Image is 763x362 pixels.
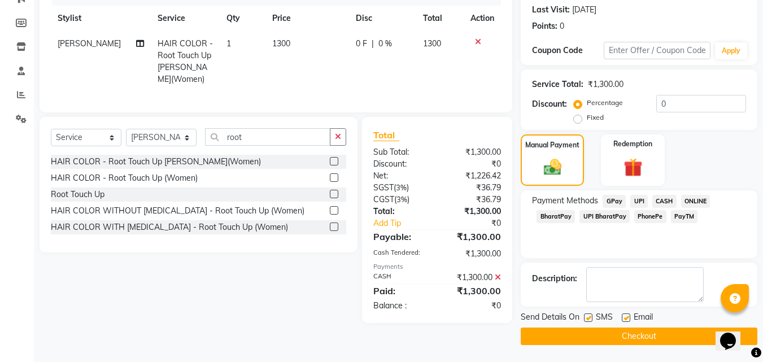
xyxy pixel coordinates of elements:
span: GPay [603,195,626,208]
div: ₹36.79 [437,182,509,194]
div: [DATE] [572,4,596,16]
span: 0 F [356,38,367,50]
span: SMS [596,311,613,325]
div: ₹1,226.42 [437,170,509,182]
div: Discount: [532,98,567,110]
div: Last Visit: [532,4,570,16]
th: Total [416,6,464,31]
div: Service Total: [532,78,583,90]
label: Percentage [587,98,623,108]
th: Stylist [51,6,151,31]
div: ₹1,300.00 [588,78,624,90]
span: CASH [652,195,677,208]
div: Points: [532,20,557,32]
span: 1300 [423,38,441,49]
div: ₹1,300.00 [437,272,509,284]
span: UPI BharatPay [579,210,630,223]
div: Discount: [365,158,437,170]
div: Description: [532,273,577,285]
div: HAIR COLOR - Root Touch Up (Women) [51,172,198,184]
img: _gift.svg [618,156,648,179]
span: ONLINE [681,195,710,208]
div: Balance : [365,300,437,312]
span: 3% [396,183,407,192]
span: SGST [373,182,394,193]
span: UPI [630,195,648,208]
div: ₹0 [437,158,509,170]
th: Price [265,6,349,31]
div: ₹1,300.00 [437,248,509,260]
span: [PERSON_NAME] [58,38,121,49]
input: Enter Offer / Coupon Code [604,42,710,59]
img: _cash.svg [538,157,567,177]
button: Checkout [521,328,757,345]
div: Sub Total: [365,146,437,158]
span: HAIR COLOR - Root Touch Up [PERSON_NAME](Women) [158,38,213,84]
span: CGST [373,194,394,204]
label: Redemption [613,139,652,149]
div: ( ) [365,182,437,194]
th: Action [464,6,501,31]
span: PhonePe [634,210,666,223]
div: ₹1,300.00 [437,206,509,217]
iframe: chat widget [716,317,752,351]
div: ( ) [365,194,437,206]
div: ₹0 [437,300,509,312]
div: ₹1,300.00 [437,146,509,158]
span: | [372,38,374,50]
div: ₹36.79 [437,194,509,206]
div: HAIR COLOR - Root Touch Up [PERSON_NAME](Women) [51,156,261,168]
span: 1 [226,38,231,49]
span: Total [373,129,399,141]
div: Payable: [365,230,437,243]
span: 1300 [272,38,290,49]
th: Qty [220,6,265,31]
label: Manual Payment [525,140,579,150]
button: Apply [715,42,747,59]
label: Fixed [587,112,604,123]
span: PayTM [671,210,698,223]
div: ₹0 [450,217,510,229]
div: Cash Tendered: [365,248,437,260]
div: HAIR COLOR WITH [MEDICAL_DATA] - Root Touch Up (Women) [51,221,288,233]
span: Email [634,311,653,325]
span: 3% [396,195,407,204]
div: Root Touch Up [51,189,104,200]
span: BharatPay [537,210,575,223]
span: Send Details On [521,311,579,325]
div: Coupon Code [532,45,603,56]
span: Payment Methods [532,195,598,207]
div: Net: [365,170,437,182]
div: Paid: [365,284,437,298]
th: Disc [349,6,416,31]
div: CASH [365,272,437,284]
span: 0 % [378,38,392,50]
th: Service [151,6,220,31]
div: ₹1,300.00 [437,230,509,243]
div: 0 [560,20,564,32]
div: ₹1,300.00 [437,284,509,298]
div: Total: [365,206,437,217]
a: Add Tip [365,217,449,229]
input: Search or Scan [205,128,330,146]
div: Payments [373,262,501,272]
div: HAIR COLOR WITHOUT [MEDICAL_DATA] - Root Touch Up (Women) [51,205,304,217]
